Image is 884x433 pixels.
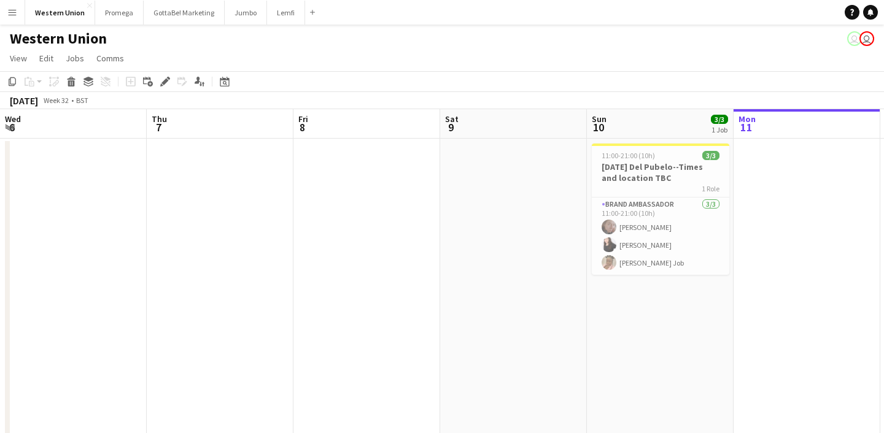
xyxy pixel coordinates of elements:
span: 3/3 [702,151,719,160]
app-job-card: 11:00-21:00 (10h)3/3[DATE] Del Pubelo--Times and location TBC1 RoleBrand Ambassador3/311:00-21:00... [592,144,729,275]
span: Sun [592,113,607,125]
span: Edit [39,53,53,64]
span: Sat [445,113,459,125]
span: 6 [3,120,21,134]
span: 9 [443,120,459,134]
div: [DATE] [10,94,38,107]
span: Mon [739,113,756,125]
div: 1 Job [711,125,727,134]
a: View [5,50,32,66]
app-user-avatar: Booking & Talent Team [859,31,874,46]
h1: Western Union [10,29,107,48]
span: Wed [5,113,21,125]
span: 1 Role [702,184,719,193]
app-user-avatar: Booking & Talent Team [847,31,862,46]
span: Comms [96,53,124,64]
app-card-role: Brand Ambassador3/311:00-21:00 (10h)[PERSON_NAME][PERSON_NAME][PERSON_NAME] Job [592,197,729,275]
button: Lemfi [267,1,305,25]
span: 7 [150,120,167,134]
button: Jumbo [225,1,267,25]
span: Fri [298,113,308,125]
span: 11:00-21:00 (10h) [602,151,655,160]
span: 8 [297,120,308,134]
div: BST [76,96,88,105]
a: Jobs [61,50,89,66]
a: Comms [91,50,129,66]
h3: [DATE] Del Pubelo--Times and location TBC [592,161,729,183]
button: Western Union [25,1,95,25]
span: Week 32 [41,96,71,105]
span: 10 [590,120,607,134]
button: Promega [95,1,144,25]
span: 3/3 [711,115,728,124]
span: Thu [152,113,167,125]
span: View [10,53,27,64]
span: Jobs [66,53,84,64]
a: Edit [34,50,58,66]
button: GottaBe! Marketing [144,1,225,25]
span: 11 [737,120,756,134]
